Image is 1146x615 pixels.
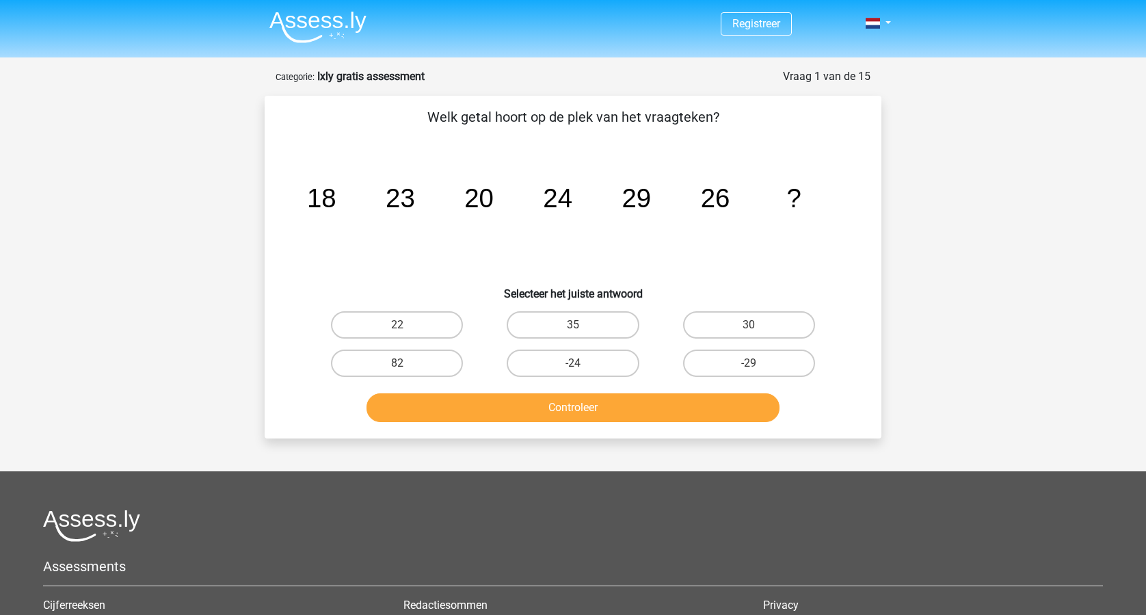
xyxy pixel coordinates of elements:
[317,70,425,83] strong: Ixly gratis assessment
[763,599,799,612] a: Privacy
[43,599,105,612] a: Cijferreeksen
[783,68,870,85] div: Vraag 1 van de 15
[701,183,730,213] tspan: 26
[543,183,572,213] tspan: 24
[331,311,463,339] label: 22
[507,311,639,339] label: 35
[331,350,463,377] label: 82
[507,350,639,377] label: -24
[286,107,859,127] p: Welk getal hoort op de plek van het vraagteken?
[43,510,140,542] img: Assessly logo
[269,11,367,43] img: Assessly
[403,599,488,612] a: Redactiesommen
[386,183,415,213] tspan: 23
[286,276,859,300] h6: Selecteer het juiste antwoord
[464,183,494,213] tspan: 20
[683,350,815,377] label: -29
[786,183,801,213] tspan: ?
[367,393,780,422] button: Controleer
[43,558,1103,575] h5: Assessments
[622,183,651,213] tspan: 29
[732,17,780,30] a: Registreer
[307,183,336,213] tspan: 18
[683,311,815,339] label: 30
[276,72,315,82] small: Categorie:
